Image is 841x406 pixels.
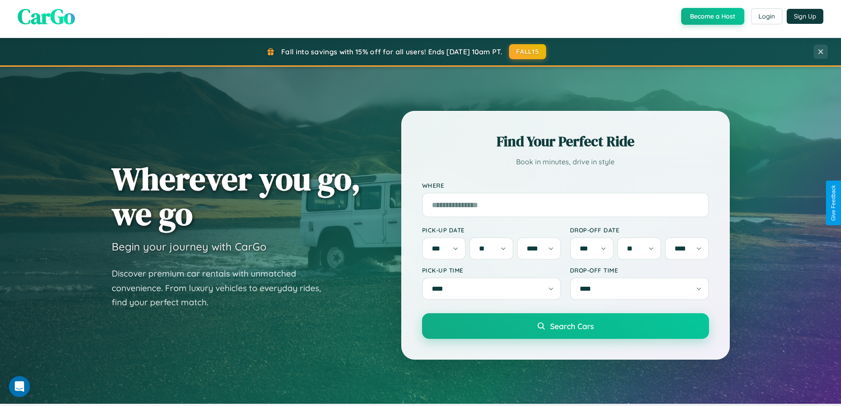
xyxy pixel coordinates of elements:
p: Discover premium car rentals with unmatched convenience. From luxury vehicles to everyday rides, ... [112,266,332,310]
h1: Wherever you go, we go [112,161,361,231]
iframe: Intercom live chat [9,376,30,397]
span: CarGo [18,2,75,31]
button: Sign Up [787,9,823,24]
button: Become a Host [681,8,744,25]
label: Drop-off Time [570,266,709,274]
span: Fall into savings with 15% off for all users! Ends [DATE] 10am PT. [281,47,502,56]
label: Where [422,182,709,189]
label: Drop-off Date [570,226,709,234]
button: Login [751,8,782,24]
div: Give Feedback [830,185,837,221]
button: Search Cars [422,313,709,339]
p: Book in minutes, drive in style [422,156,709,168]
label: Pick-up Date [422,226,561,234]
button: FALL15 [509,44,546,59]
h2: Find Your Perfect Ride [422,132,709,151]
label: Pick-up Time [422,266,561,274]
span: Search Cars [550,321,594,331]
h3: Begin your journey with CarGo [112,240,267,253]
